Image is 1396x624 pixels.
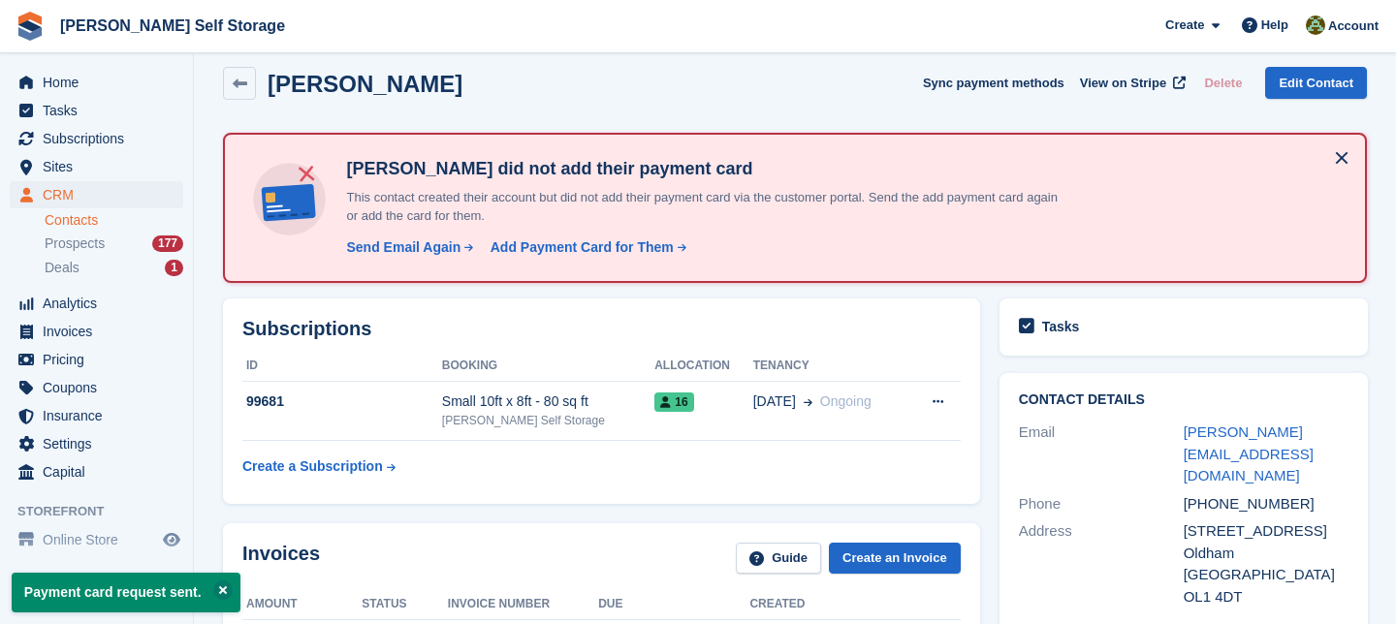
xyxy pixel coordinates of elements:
button: Sync payment methods [923,67,1064,99]
a: Contacts [45,211,183,230]
div: Address [1019,520,1184,608]
div: Create a Subscription [242,456,383,477]
span: Invoices [43,318,159,345]
a: menu [10,69,183,96]
span: Create [1165,16,1204,35]
a: menu [10,430,183,457]
span: Settings [43,430,159,457]
a: View on Stripe [1072,67,1190,99]
span: Insurance [43,402,159,429]
th: ID [242,351,442,382]
th: Due [598,589,749,620]
div: [GEOGRAPHIC_DATA] [1184,564,1348,586]
a: Edit Contact [1265,67,1367,99]
span: Account [1328,16,1379,36]
th: Status [362,589,447,620]
img: stora-icon-8386f47178a22dfd0bd8f6a31ec36ba5ce8667c1dd55bd0f319d3a0aa187defe.svg [16,12,45,41]
span: Analytics [43,290,159,317]
span: Sites [43,153,159,180]
th: Tenancy [753,351,907,382]
span: Ongoing [820,393,872,409]
th: Created [749,589,901,620]
h2: [PERSON_NAME] [268,71,462,97]
div: [PERSON_NAME] Self Storage [442,412,654,429]
div: Small 10ft x 8ft - 80 sq ft [442,391,654,412]
img: no-card-linked-e7822e413c904bf8b177c4d89f31251c4716f9871600ec3ca5bfc59e148c83f4.svg [248,158,331,240]
div: 99681 [242,391,442,412]
div: 1 [165,260,183,276]
th: Invoice number [448,589,598,620]
a: menu [10,97,183,124]
span: Tasks [43,97,159,124]
span: Deals [45,259,79,277]
a: Add Payment Card for Them [483,237,688,258]
img: Karl [1306,16,1325,35]
h2: Subscriptions [242,318,961,340]
span: Prospects [45,234,105,253]
a: menu [10,125,183,152]
h2: Invoices [242,543,320,575]
h2: Contact Details [1019,392,1348,408]
span: 16 [654,392,693,412]
th: Allocation [654,351,753,382]
span: Home [43,69,159,96]
span: View on Stripe [1080,74,1166,93]
div: OL1 4DT [1184,586,1348,608]
div: Oldham [1184,543,1348,565]
div: [PHONE_NUMBER] [1184,493,1348,515]
a: menu [10,290,183,317]
a: menu [10,402,183,429]
a: menu [10,374,183,401]
a: [PERSON_NAME] Self Storage [52,10,293,42]
a: menu [10,318,183,345]
span: Subscriptions [43,125,159,152]
h2: Tasks [1042,318,1080,335]
div: Add Payment Card for Them [491,237,674,258]
div: Phone [1019,493,1184,515]
a: Preview store [160,528,183,551]
span: Capital [43,458,159,485]
div: [STREET_ADDRESS] [1184,520,1348,543]
a: menu [10,526,183,553]
div: Send Email Again [346,237,460,258]
a: Guide [736,543,821,575]
button: Delete [1196,67,1250,99]
div: Email [1019,421,1184,487]
th: Booking [442,351,654,382]
span: Pricing [43,346,159,373]
a: menu [10,153,183,180]
th: Amount [242,589,362,620]
a: Create an Invoice [829,543,961,575]
a: menu [10,181,183,208]
span: Storefront [17,502,193,521]
span: Coupons [43,374,159,401]
a: Deals 1 [45,258,183,278]
h4: [PERSON_NAME] did not add their payment card [338,158,1065,180]
p: Payment card request sent. [12,573,240,612]
a: menu [10,346,183,373]
a: [PERSON_NAME][EMAIL_ADDRESS][DOMAIN_NAME] [1184,423,1314,484]
div: 177 [152,235,183,252]
a: Prospects 177 [45,234,183,254]
a: menu [10,458,183,485]
span: Help [1261,16,1288,35]
p: This contact created their account but did not add their payment card via the customer portal. Se... [338,188,1065,226]
span: CRM [43,181,159,208]
a: Create a Subscription [242,449,396,484]
span: [DATE] [753,391,796,412]
span: Online Store [43,526,159,553]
